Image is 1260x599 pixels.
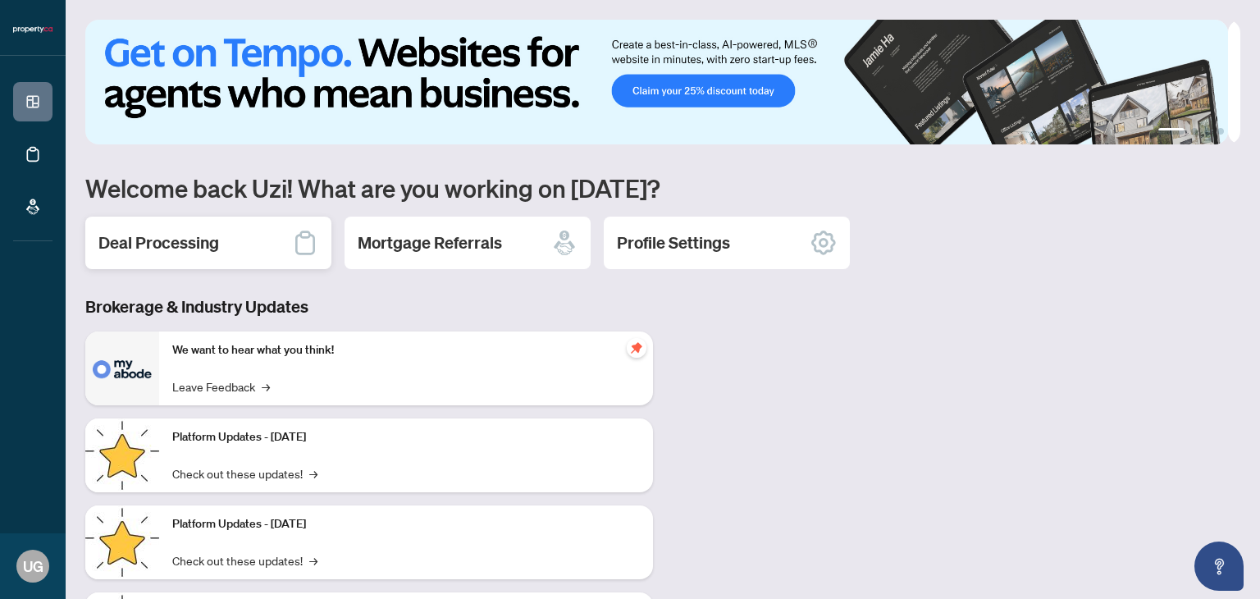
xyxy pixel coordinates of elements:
[617,231,730,254] h2: Profile Settings
[172,551,317,569] a: Check out these updates!→
[85,20,1228,144] img: Slide 0
[85,505,159,579] img: Platform Updates - July 8, 2025
[358,231,502,254] h2: Mortgage Referrals
[172,464,317,482] a: Check out these updates!→
[1217,128,1224,135] button: 4
[1204,128,1211,135] button: 3
[85,295,653,318] h3: Brokerage & Industry Updates
[172,515,640,533] p: Platform Updates - [DATE]
[13,25,52,34] img: logo
[172,377,270,396] a: Leave Feedback→
[23,555,43,578] span: UG
[85,332,159,405] img: We want to hear what you think!
[85,172,1240,203] h1: Welcome back Uzi! What are you working on [DATE]?
[627,338,646,358] span: pushpin
[1191,128,1198,135] button: 2
[85,418,159,492] img: Platform Updates - July 21, 2025
[172,428,640,446] p: Platform Updates - [DATE]
[1194,542,1244,591] button: Open asap
[1158,128,1185,135] button: 1
[309,464,317,482] span: →
[172,341,640,359] p: We want to hear what you think!
[262,377,270,396] span: →
[98,231,219,254] h2: Deal Processing
[309,551,317,569] span: →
